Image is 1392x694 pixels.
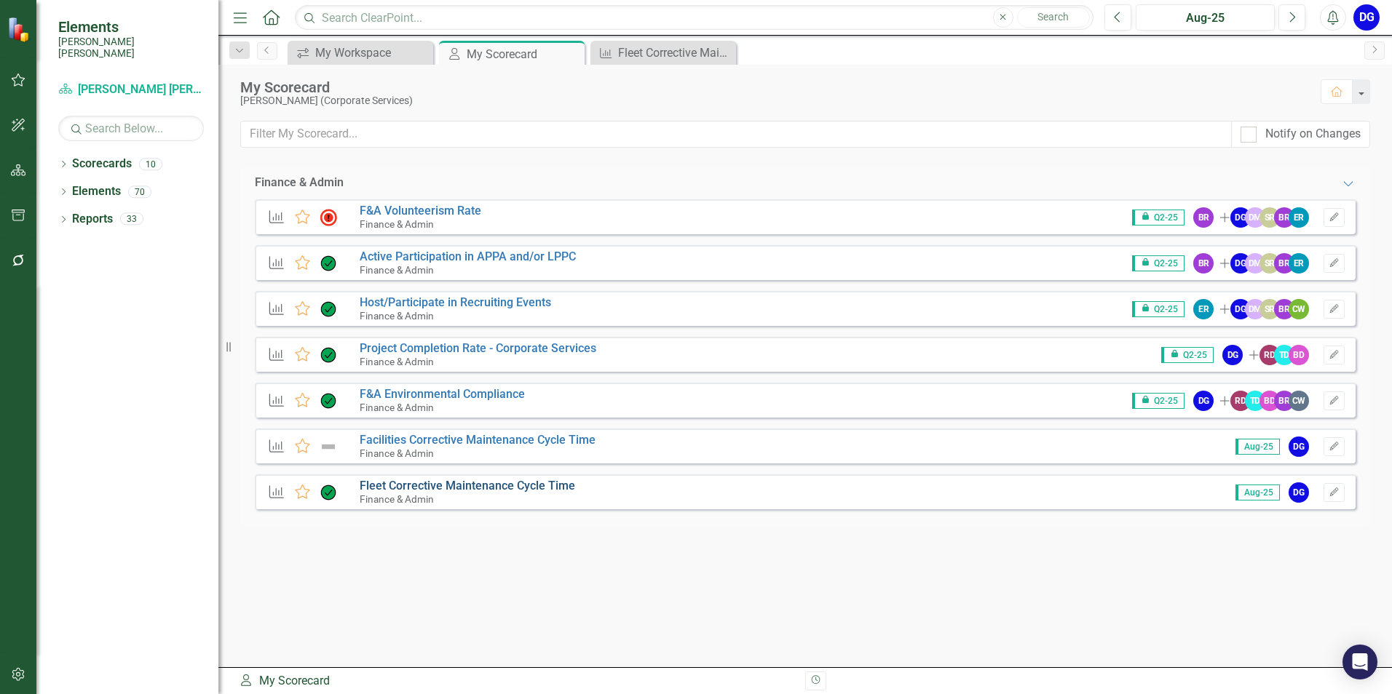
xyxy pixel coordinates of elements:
a: Reports [72,211,113,228]
span: Q2-25 [1132,210,1185,226]
img: On Target [319,484,338,501]
div: Notify on Changes [1265,126,1361,143]
img: On Target [319,392,338,410]
div: BR [1274,253,1294,274]
a: Scorecards [72,156,132,172]
div: DG [1230,299,1251,319]
div: DG [1222,345,1243,365]
a: [PERSON_NAME] [PERSON_NAME] CORPORATE Balanced Scorecard [58,81,204,98]
a: Facilities Corrective Maintenance Cycle Time [360,433,596,447]
div: Fleet Corrective Maintenance Cycle Time [618,44,732,62]
div: DG [1230,207,1251,228]
div: DG [1193,391,1214,411]
small: Finance & Admin [360,264,434,276]
div: ER [1193,299,1214,319]
small: Finance & Admin [360,447,434,459]
a: F&A Environmental Compliance [360,387,525,401]
div: DG [1289,436,1309,457]
a: F&A Volunteerism Rate [360,204,481,218]
a: Elements [72,183,121,200]
a: Fleet Corrective Maintenance Cycle Time [360,479,575,492]
div: 33 [120,213,143,226]
small: Finance & Admin [360,356,434,367]
img: Not Meeting Target [319,209,338,226]
input: Filter My Scorecard... [240,121,1232,148]
div: ER [1289,253,1309,274]
div: My Scorecard [240,79,1306,95]
div: BR [1274,207,1294,228]
a: Active Participation in APPA and/or LPPC [360,250,576,263]
input: Search Below... [58,116,204,141]
div: SR [1259,253,1280,274]
small: Finance & Admin [360,310,434,322]
div: BD [1259,391,1280,411]
div: [PERSON_NAME] (Corporate Services) [240,95,1306,106]
div: RD [1230,391,1251,411]
div: My Scorecard [467,45,581,63]
small: Finance & Admin [360,402,434,413]
span: Q2-25 [1132,255,1185,271]
div: DG [1230,253,1251,274]
div: CW [1289,299,1309,319]
span: Elements [58,18,204,36]
div: DM [1245,299,1265,319]
div: Open Intercom Messenger [1342,645,1377,679]
div: RD [1259,345,1280,365]
img: ClearPoint Strategy [7,17,33,42]
div: My Scorecard [239,673,794,690]
div: SR [1259,207,1280,228]
span: Search [1037,11,1069,23]
a: Fleet Corrective Maintenance Cycle Time [594,44,732,62]
span: Aug-25 [1235,484,1280,500]
div: Finance & Admin [255,175,344,191]
a: My Workspace [291,44,430,62]
div: 70 [128,186,151,198]
div: Aug-25 [1141,9,1270,27]
div: BR [1193,253,1214,274]
div: BD [1289,345,1309,365]
div: TD [1245,391,1265,411]
img: Not Defined [319,438,338,455]
img: On Target [319,300,338,318]
span: Aug-25 [1235,439,1280,455]
div: BR [1274,299,1294,319]
div: CW [1289,391,1309,411]
a: Host/Participate in Recruiting Events [360,295,551,309]
div: ER [1289,207,1309,228]
input: Search ClearPoint... [295,5,1094,31]
div: SR [1259,299,1280,319]
div: 10 [139,158,162,170]
div: My Workspace [315,44,430,62]
a: Project Completion Rate - Corporate Services [360,341,596,355]
div: BR [1193,207,1214,228]
span: Q2-25 [1161,347,1214,363]
div: DM [1245,207,1265,228]
span: Q2-25 [1132,393,1185,409]
button: Search [1017,7,1090,28]
div: DG [1289,482,1309,503]
small: Finance & Admin [360,493,434,505]
div: DM [1245,253,1265,274]
div: BR [1274,391,1294,411]
img: On Target [319,346,338,364]
img: On Target [319,255,338,272]
div: TD [1274,345,1294,365]
small: Finance & Admin [360,218,434,230]
button: Aug-25 [1136,4,1275,31]
button: DG [1353,4,1380,31]
span: Q2-25 [1132,301,1185,317]
small: [PERSON_NAME] [PERSON_NAME] [58,36,204,60]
